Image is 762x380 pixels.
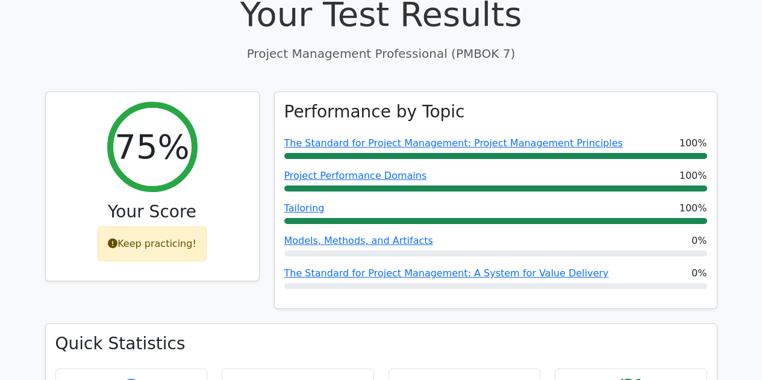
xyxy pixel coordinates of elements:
a: Models, Methods, and Artifacts [284,235,433,246]
a: The Standard for Project Management: Project Management Principles [284,137,623,149]
div: Keep practicing! [98,226,207,261]
a: The Standard for Project Management: A System for Value Delivery [284,267,609,279]
a: Project Performance Domains [284,170,427,181]
h3: Your Score [55,202,249,222]
span: 100% [679,136,707,151]
h2: 75% [114,126,189,167]
h3: Performance by Topic [284,102,465,122]
h3: Quick Statistics [55,334,707,354]
p: Project Management Professional (PMBOK 7) [45,45,717,63]
span: 100% [679,169,707,183]
a: Tailoring [284,202,325,214]
span: 0% [692,266,707,281]
span: 0% [692,234,707,248]
span: 100% [679,201,707,216]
